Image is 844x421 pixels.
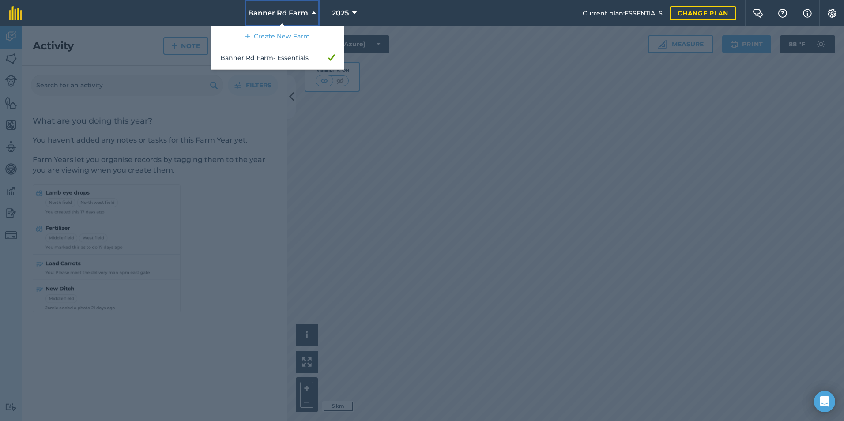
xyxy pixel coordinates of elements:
[583,8,663,18] span: Current plan : ESSENTIALS
[211,46,344,70] a: Banner Rd Farm- Essentials
[814,391,835,412] div: Open Intercom Messenger
[332,8,349,19] span: 2025
[248,8,308,19] span: Banner Rd Farm
[9,6,22,20] img: fieldmargin Logo
[803,8,812,19] img: svg+xml;base64,PHN2ZyB4bWxucz0iaHR0cDovL3d3dy53My5vcmcvMjAwMC9zdmciIHdpZHRoPSIxNyIgaGVpZ2h0PSIxNy...
[827,9,837,18] img: A cog icon
[777,9,788,18] img: A question mark icon
[211,26,344,46] a: Create New Farm
[753,9,763,18] img: Two speech bubbles overlapping with the left bubble in the forefront
[670,6,736,20] a: Change plan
